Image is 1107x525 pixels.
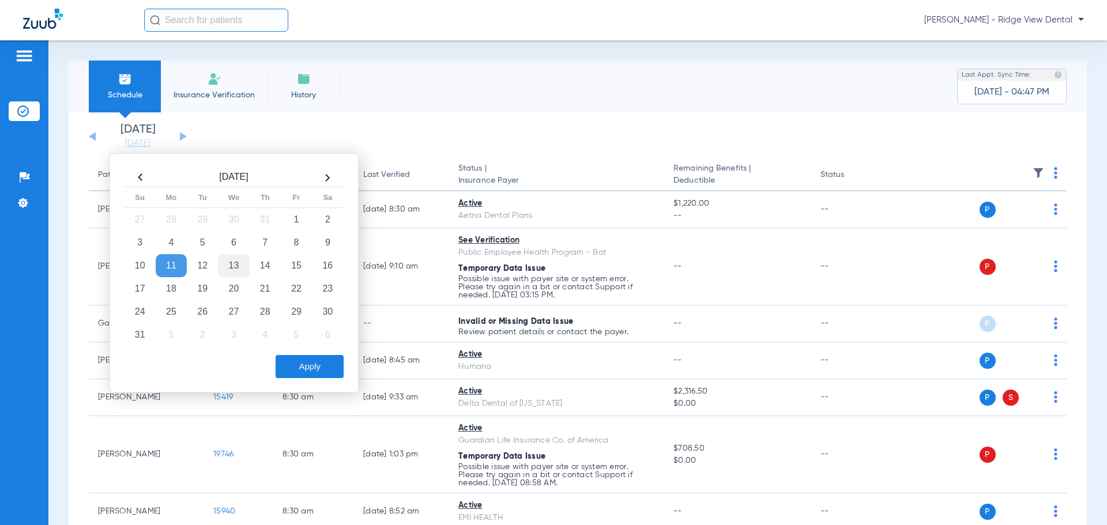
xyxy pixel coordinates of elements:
td: -- [811,342,889,379]
img: filter.svg [1033,167,1044,179]
img: group-dot-blue.svg [1054,260,1057,272]
td: -- [354,305,449,342]
li: [DATE] [103,124,172,149]
img: x.svg [1028,354,1040,366]
td: [DATE] 1:03 PM [354,416,449,493]
img: group-dot-blue.svg [1054,391,1057,403]
span: [DATE] - 04:47 PM [974,86,1049,98]
img: x.svg [1028,505,1040,517]
span: [PERSON_NAME] - Ridge View Dental [924,14,1084,26]
span: -- [673,507,682,515]
div: Delta Dental of [US_STATE] [458,398,655,410]
div: Guardian Life Insurance Co. of America [458,435,655,447]
div: Last Verified [363,169,440,181]
span: -- [673,319,682,327]
div: Active [458,386,655,398]
span: 15419 [213,393,233,401]
td: 8:30 AM [273,416,354,493]
td: [PERSON_NAME] [89,416,204,493]
img: group-dot-blue.svg [1054,448,1057,460]
td: [DATE] 9:33 AM [354,379,449,416]
img: x.svg [1028,260,1040,272]
p: Possible issue with payer site or system error. Please try again in a bit or contact Support if n... [458,463,655,487]
input: Search for patients [144,9,288,32]
span: -- [673,210,801,222]
div: Patient Name [98,169,195,181]
iframe: Chat Widget [1049,470,1107,525]
span: -- [673,356,682,364]
td: -- [811,379,889,416]
img: x.svg [1028,318,1040,329]
img: group-dot-blue.svg [1054,203,1057,215]
div: Aetna Dental Plans [458,210,655,222]
span: $708.50 [673,443,801,455]
span: P [980,202,996,218]
td: [DATE] 8:45 AM [354,342,449,379]
span: Temporary Data Issue [458,265,545,273]
td: [DATE] 8:30 AM [354,191,449,228]
th: [DATE] [156,168,312,187]
td: 8:30 AM [273,379,354,416]
span: History [276,89,331,101]
div: See Verification [458,235,655,247]
td: [DATE] 9:10 AM [354,228,449,305]
img: group-dot-blue.svg [1054,354,1057,366]
span: Schedule [97,89,152,101]
span: P [980,390,996,406]
th: Remaining Benefits | [664,159,811,191]
span: $1,220.00 [673,198,801,210]
span: Last Appt. Sync Time: [962,69,1031,81]
img: Manual Insurance Verification [208,72,221,86]
div: Active [458,500,655,512]
span: P [980,316,996,332]
a: [DATE] [103,138,172,149]
div: Public Employee Health Program - Bot [458,247,655,259]
span: Insurance Payer [458,175,655,187]
img: last sync help info [1054,71,1062,79]
th: Status [811,159,889,191]
span: S [1003,390,1019,406]
span: P [980,504,996,520]
div: Active [458,422,655,435]
img: x.svg [1028,203,1040,215]
span: -- [673,262,682,270]
span: $2,316.50 [673,386,801,398]
span: Deductible [673,175,801,187]
span: $0.00 [673,455,801,467]
div: Active [458,198,655,210]
div: Patient Name [98,169,149,181]
img: x.svg [1028,391,1040,403]
img: Schedule [118,72,132,86]
span: P [980,447,996,463]
div: Last Verified [363,169,410,181]
p: Possible issue with payer site or system error. Please try again in a bit or contact Support if n... [458,275,655,299]
img: group-dot-blue.svg [1054,167,1057,179]
td: -- [811,228,889,305]
span: P [980,259,996,275]
td: -- [811,305,889,342]
td: -- [811,416,889,493]
div: Active [458,349,655,361]
img: Search Icon [150,15,160,25]
span: Insurance Verification [170,89,259,101]
span: 15940 [213,507,235,515]
td: [PERSON_NAME] [89,379,204,416]
th: Status | [449,159,664,191]
div: Humana [458,361,655,373]
span: Invalid or Missing Data Issue [458,318,573,326]
span: 19746 [213,450,234,458]
span: $0.00 [673,398,801,410]
td: -- [811,191,889,228]
span: Temporary Data Issue [458,452,545,460]
button: Apply [276,355,344,378]
img: x.svg [1028,448,1040,460]
img: History [297,72,311,86]
img: group-dot-blue.svg [1054,318,1057,329]
span: P [980,353,996,369]
div: EMI HEALTH [458,512,655,524]
img: hamburger-icon [15,49,33,63]
img: Zuub Logo [23,9,63,29]
p: Review patient details or contact the payer. [458,328,655,336]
